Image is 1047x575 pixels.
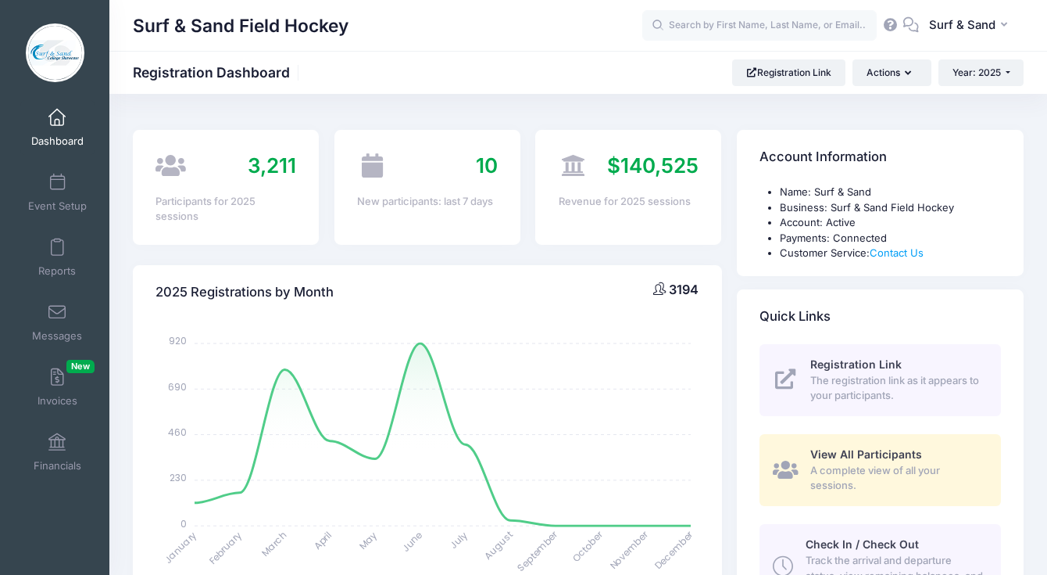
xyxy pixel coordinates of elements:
[759,135,887,180] h4: Account Information
[929,16,995,34] span: Surf & Sand
[356,528,380,552] tspan: May
[870,246,924,259] a: Contact Us
[28,199,87,213] span: Event Setup
[806,537,919,551] span: Check In / Check Out
[780,246,1001,261] li: Customer Service:
[952,66,1001,78] span: Year: 2025
[652,527,697,572] tspan: December
[20,360,95,415] a: InvoicesNew
[810,463,983,494] span: A complete view of all your sessions.
[669,282,699,297] span: 3194
[481,528,515,562] tspan: August
[399,528,425,554] tspan: June
[515,527,561,573] tspan: September
[20,100,95,155] a: Dashboard
[759,434,1001,506] a: View All Participants A complete view of all your sessions.
[170,471,187,484] tspan: 230
[780,215,1001,231] li: Account: Active
[248,153,296,178] span: 3,211
[162,528,200,566] tspan: January
[31,135,84,148] span: Dashboard
[732,59,845,86] a: Registration Link
[311,528,334,552] tspan: April
[476,153,498,178] span: 10
[168,425,187,438] tspan: 460
[38,394,77,408] span: Invoices
[26,23,84,82] img: Surf & Sand Field Hockey
[34,459,81,473] span: Financials
[20,165,95,220] a: Event Setup
[759,294,831,339] h4: Quick Links
[852,59,931,86] button: Actions
[780,185,1001,200] li: Name: Surf & Sand
[780,231,1001,246] li: Payments: Connected
[607,527,652,572] tspan: November
[357,194,498,210] div: New participants: last 7 days
[38,264,76,278] span: Reports
[919,8,1024,44] button: Surf & Sand
[155,194,296,225] div: Participants for 2025 sessions
[169,334,187,347] tspan: 920
[938,59,1024,86] button: Year: 2025
[168,379,187,393] tspan: 690
[20,230,95,285] a: Reports
[810,373,983,404] span: The registration link as it appears to your participants.
[447,528,470,552] tspan: July
[20,295,95,350] a: Messages
[570,527,606,564] tspan: October
[607,153,699,178] span: $140,525
[133,8,348,44] h1: Surf & Sand Field Hockey
[780,200,1001,216] li: Business: Surf & Sand Field Hockey
[20,425,95,480] a: Financials
[133,64,303,81] h1: Registration Dashboard
[66,360,95,373] span: New
[810,447,922,461] span: View All Participants
[206,528,245,566] tspan: February
[155,270,334,314] h4: 2025 Registrations by Month
[759,344,1001,416] a: Registration Link The registration link as it appears to your participants.
[180,516,187,530] tspan: 0
[642,10,877,41] input: Search by First Name, Last Name, or Email...
[32,329,82,343] span: Messages
[559,194,699,210] div: Revenue for 2025 sessions
[259,528,290,559] tspan: March
[810,358,902,371] span: Registration Link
